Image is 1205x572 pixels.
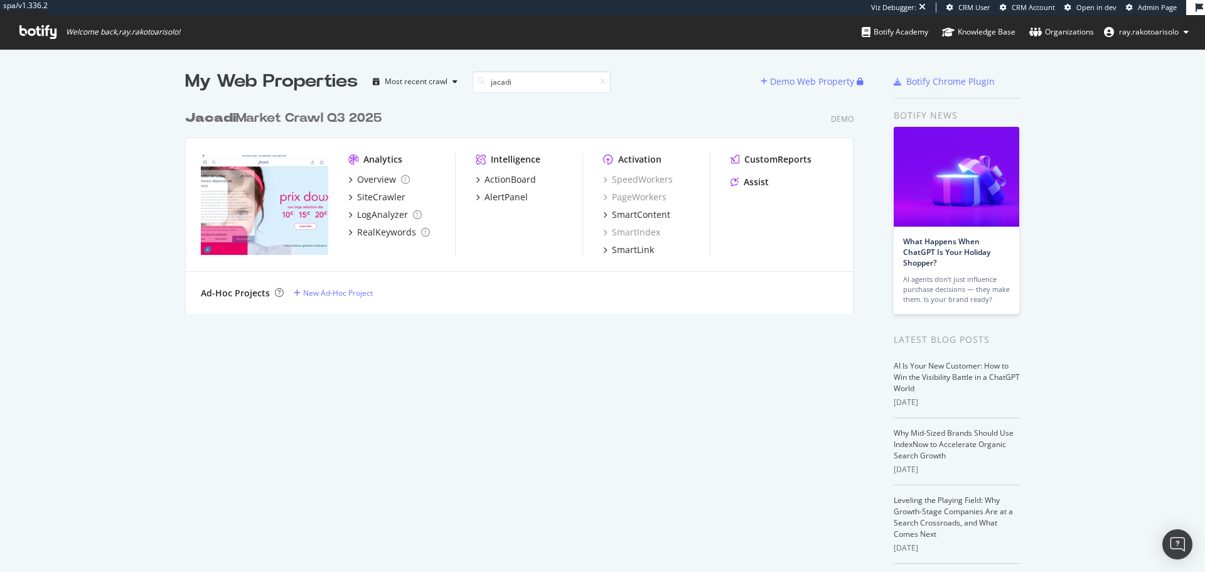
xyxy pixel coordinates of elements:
div: Viz Debugger: [871,3,916,13]
img: What Happens When ChatGPT Is Your Holiday Shopper? [894,127,1019,227]
a: New Ad-Hoc Project [294,288,373,298]
div: Latest Blog Posts [894,333,1020,347]
div: Assist [744,176,769,188]
div: [DATE] [894,464,1020,475]
a: Overview [348,173,410,186]
div: Open Intercom Messenger [1162,529,1192,559]
span: CRM Account [1012,3,1055,12]
div: Analytics [363,153,402,166]
div: New Ad-Hoc Project [303,288,373,298]
button: ray.rakotoarisolo [1094,22,1199,42]
div: SmartLink [612,244,654,256]
a: SmartIndex [603,226,660,239]
a: SiteCrawler [348,191,405,203]
button: Most recent crawl [368,72,463,92]
span: ray.rakotoarisolo [1119,26,1179,37]
a: CustomReports [731,153,811,166]
button: Demo Web Property [761,72,857,92]
a: Admin Page [1126,3,1177,13]
div: Knowledge Base [942,26,1015,38]
div: SmartContent [612,208,670,221]
span: Welcome back, ray.rakotoarisolo ! [66,27,180,37]
div: [DATE] [894,397,1020,408]
a: JacadiMarket Crawl Q3 2025 [185,109,387,127]
b: Jacadi [185,112,236,124]
a: LogAnalyzer [348,208,422,221]
a: PageWorkers [603,191,667,203]
div: ActionBoard [485,173,536,186]
a: CRM User [946,3,990,13]
div: grid [185,94,864,314]
a: Botify Academy [862,15,928,49]
div: Botify news [894,109,1020,122]
span: Admin Page [1138,3,1177,12]
a: SmartContent [603,208,670,221]
a: AI Is Your New Customer: How to Win the Visibility Battle in a ChatGPT World [894,360,1020,394]
div: Market Crawl Q3 2025 [185,109,382,127]
input: Search [473,71,611,93]
span: CRM User [958,3,990,12]
span: Open in dev [1076,3,1117,12]
a: Assist [731,176,769,188]
a: Knowledge Base [942,15,1015,49]
a: Why Mid-Sized Brands Should Use IndexNow to Accelerate Organic Search Growth [894,428,1014,461]
div: Most recent crawl [385,78,447,85]
a: ActionBoard [476,173,536,186]
div: Activation [618,153,661,166]
a: Leveling the Playing Field: Why Growth-Stage Companies Are at a Search Crossroads, and What Comes... [894,495,1013,539]
a: SpeedWorkers [603,173,673,186]
div: Ad-Hoc Projects [201,287,270,299]
a: SmartLink [603,244,654,256]
div: Overview [357,173,396,186]
div: Demo Web Property [770,75,854,88]
div: AI agents don’t just influence purchase decisions — they make them. Is your brand ready? [903,274,1010,305]
div: SiteCrawler [357,191,405,203]
div: CustomReports [744,153,811,166]
div: Botify Academy [862,26,928,38]
div: Organizations [1029,26,1094,38]
div: RealKeywords [357,226,416,239]
a: RealKeywords [348,226,430,239]
a: What Happens When ChatGPT Is Your Holiday Shopper? [903,236,990,268]
div: Demo [831,114,854,124]
div: My Web Properties [185,69,358,94]
div: LogAnalyzer [357,208,408,221]
a: Open in dev [1064,3,1117,13]
div: AlertPanel [485,191,528,203]
a: CRM Account [1000,3,1055,13]
a: Demo Web Property [761,76,857,87]
a: AlertPanel [476,191,528,203]
div: [DATE] [894,542,1020,554]
a: Organizations [1029,15,1094,49]
div: Intelligence [491,153,540,166]
a: Botify Chrome Plugin [894,75,995,88]
div: Botify Chrome Plugin [906,75,995,88]
img: Jacadi Market Crawl Q3 2025 [201,153,328,255]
